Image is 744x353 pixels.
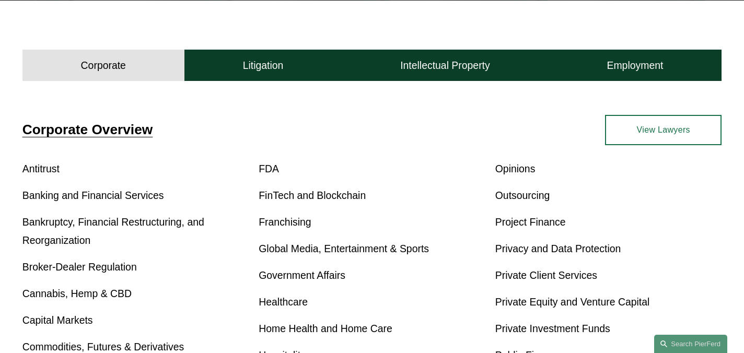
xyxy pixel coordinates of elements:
[654,335,727,353] a: Search this site
[22,190,164,201] a: Banking and Financial Services
[22,288,132,299] a: Cannabis, Hemp & CBD
[22,216,204,246] a: Bankruptcy, Financial Restructuring, and Reorganization
[22,122,153,137] a: Corporate Overview
[22,314,93,326] a: Capital Markets
[259,163,279,174] a: FDA
[495,323,610,334] a: Private Investment Funds
[259,243,429,254] a: Global Media, Entertainment & Sports
[495,216,566,228] a: Project Finance
[495,190,550,201] a: Outsourcing
[607,59,664,72] h4: Employment
[81,59,126,72] h4: Corporate
[495,163,536,174] a: Opinions
[22,163,60,174] a: Antitrust
[495,296,650,308] a: Private Equity and Venture Capital
[22,261,137,273] a: Broker-Dealer Regulation
[259,323,392,334] a: Home Health and Home Care
[605,115,722,145] a: View Lawyers
[259,296,308,308] a: Healthcare
[22,341,184,352] a: Commodities, Futures & Derivatives
[259,190,366,201] a: FinTech and Blockchain
[495,243,621,254] a: Privacy and Data Protection
[400,59,490,72] h4: Intellectual Property
[243,59,284,72] h4: Litigation
[259,269,345,281] a: Government Affairs
[259,216,311,228] a: Franchising
[495,269,597,281] a: Private Client Services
